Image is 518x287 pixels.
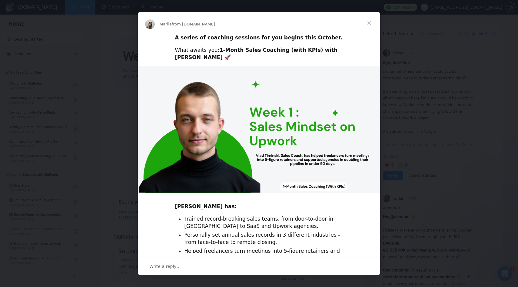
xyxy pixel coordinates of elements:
b: [PERSON_NAME] has: [175,203,237,209]
img: Profile image for Mariia [145,19,155,29]
span: Write a reply… [149,262,181,270]
div: What awaits you: [175,47,343,61]
li: Helped freelancers turn meetings into 5-figure retainers and guided agencies to double their pipe... [184,248,343,262]
span: Mariia [160,22,172,26]
div: Open conversation and reply [138,258,380,275]
li: Personally set annual sales records in 3 different industries - from face-to-face to remote closing. [184,232,343,246]
span: from [DOMAIN_NAME] [172,22,215,26]
b: A series of coaching sessions for you begins this October. [175,35,342,41]
span: Close [358,12,380,34]
li: Trained record-breaking sales teams, from door-to-door in [GEOGRAPHIC_DATA] to SaaS and Upwork ag... [184,215,343,230]
b: 1-Month Sales Coaching (with KPIs) with [PERSON_NAME] 🚀 [175,47,337,60]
